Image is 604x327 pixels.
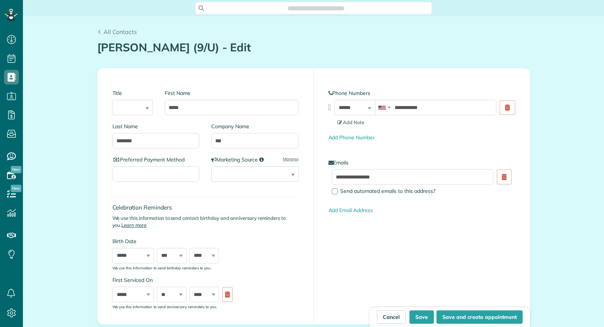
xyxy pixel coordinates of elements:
img: drag_indicator-119b368615184ecde3eda3c64c821f6cf29d3e2b97b89ee44bc31753036683e5.png [325,103,333,111]
h4: Celebration Reminders [112,204,298,211]
span: New [11,166,21,173]
button: Save [409,310,434,324]
a: Cancel [377,310,406,324]
span: Send automated emails to this address? [340,188,435,194]
label: Emails [328,159,515,166]
label: Company Name [211,123,298,130]
div: United States: +1 [375,100,392,115]
label: First Name [165,89,298,97]
span: Add Note [337,119,365,125]
label: Marketing Source [211,156,298,163]
span: All Contacts [104,28,137,35]
label: Last Name [112,123,200,130]
label: Preferred Payment Method [112,156,200,163]
label: First Serviced On [112,276,236,284]
sub: We use this information to send anniversary reminders to you. [112,304,217,309]
h1: [PERSON_NAME] (9/U) - Edit [97,41,530,54]
a: Learn more [121,222,146,228]
span: Search ZenMaid… [295,4,337,12]
sub: We use this information to send birthday reminders to you. [112,266,212,270]
label: Title [112,89,153,97]
label: Phone Numbers [328,89,515,97]
a: Add Phone Number [328,134,375,141]
p: We use this information to send contact birthday and anniversary reminders to you. [112,215,298,229]
label: Birth Date [112,238,236,245]
a: Manage [283,156,298,162]
a: All Contacts [97,27,137,36]
span: New [11,185,21,192]
button: Save and create appointment [436,310,523,324]
a: Add Email Address [328,207,373,214]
